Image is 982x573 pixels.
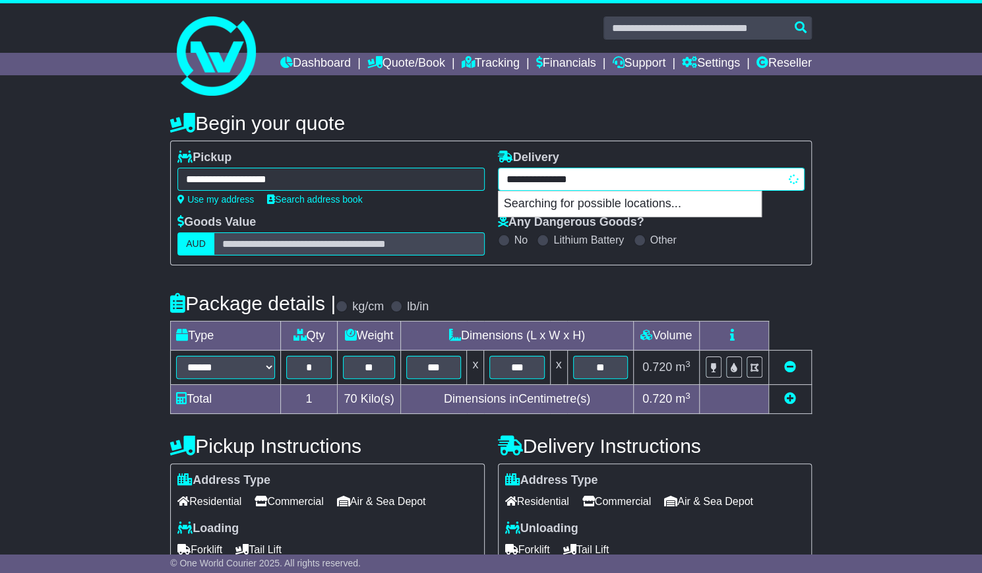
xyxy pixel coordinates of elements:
[536,53,596,75] a: Financials
[505,522,578,536] label: Unloading
[664,491,753,512] span: Air & Sea Depot
[682,53,740,75] a: Settings
[642,392,672,405] span: 0.720
[553,234,624,246] label: Lithium Battery
[685,391,690,401] sup: 3
[461,53,519,75] a: Tracking
[505,473,598,488] label: Address Type
[642,360,672,374] span: 0.720
[650,234,677,246] label: Other
[177,232,214,255] label: AUD
[170,558,361,568] span: © One World Courier 2025. All rights reserved.
[171,385,281,414] td: Total
[170,112,812,134] h4: Begin your quote
[784,360,796,374] a: Remove this item
[170,292,336,314] h4: Package details |
[344,392,357,405] span: 70
[255,491,323,512] span: Commercial
[235,539,282,560] span: Tail Lift
[582,491,651,512] span: Commercial
[756,53,812,75] a: Reseller
[550,351,567,385] td: x
[675,392,690,405] span: m
[612,53,665,75] a: Support
[633,321,699,351] td: Volume
[685,359,690,369] sup: 3
[367,53,445,75] a: Quote/Book
[177,215,256,230] label: Goods Value
[563,539,609,560] span: Tail Lift
[177,151,231,165] label: Pickup
[467,351,484,385] td: x
[505,539,550,560] span: Forklift
[352,300,384,314] label: kg/cm
[177,194,254,205] a: Use my address
[337,491,426,512] span: Air & Sea Depot
[337,385,400,414] td: Kilo(s)
[407,300,429,314] label: lb/in
[177,522,239,536] label: Loading
[499,191,761,217] p: Searching for possible locations...
[401,321,634,351] td: Dimensions (L x W x H)
[177,539,222,560] span: Forklift
[498,151,559,165] label: Delivery
[177,491,241,512] span: Residential
[281,321,338,351] td: Qty
[170,435,484,457] h4: Pickup Instructions
[498,215,644,230] label: Any Dangerous Goods?
[280,53,351,75] a: Dashboard
[498,435,812,457] h4: Delivery Instructions
[281,385,338,414] td: 1
[784,392,796,405] a: Add new item
[514,234,528,246] label: No
[505,491,569,512] span: Residential
[401,385,634,414] td: Dimensions in Centimetre(s)
[171,321,281,351] td: Type
[675,360,690,374] span: m
[267,194,362,205] a: Search address book
[177,473,270,488] label: Address Type
[337,321,400,351] td: Weight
